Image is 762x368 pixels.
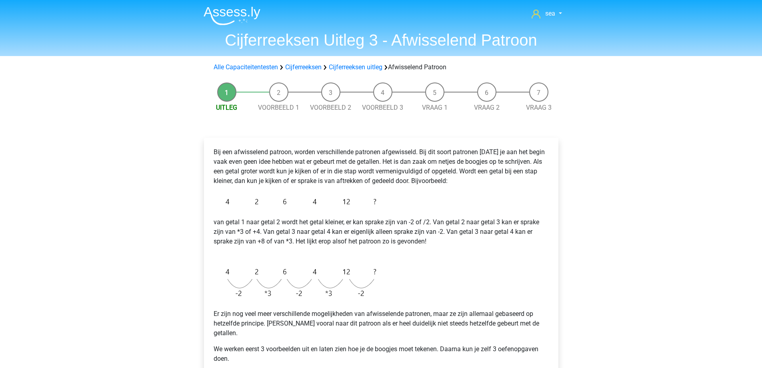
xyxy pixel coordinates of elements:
span: sea [545,10,555,17]
a: Vraag 3 [526,104,552,111]
p: We werken eerst 3 voorbeelden uit en laten zien hoe je de boogjes moet tekenen. Daarna kun je zel... [214,344,549,364]
img: Assessly [204,6,260,25]
p: Er zijn nog veel meer verschillende mogelijkheden van afwisselende patronen, maar ze zijn allemaa... [214,309,549,338]
img: Alternating_Example_intro_2.png [214,262,380,303]
h1: Cijferreeksen Uitleg 3 - Afwisselend Patroon [197,30,565,50]
a: Vraag 2 [474,104,500,111]
a: Alle Capaciteitentesten [214,63,278,71]
p: van getal 1 naar getal 2 wordt het getal kleiner, er kan sprake zijn van -2 of /2. Van getal 2 na... [214,217,549,256]
p: Bij een afwisselend patroon, worden verschillende patronen afgewisseld. Bij dit soort patronen [D... [214,147,549,186]
a: Voorbeeld 2 [310,104,351,111]
img: Alternating_Example_intro_1.png [214,192,380,211]
a: Uitleg [216,104,237,111]
a: Voorbeeld 3 [362,104,403,111]
a: sea [528,9,565,18]
a: Cijferreeksen uitleg [329,63,382,71]
a: Vraag 1 [422,104,448,111]
a: Cijferreeksen [285,63,322,71]
a: Voorbeeld 1 [258,104,299,111]
div: Afwisselend Patroon [210,62,552,72]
